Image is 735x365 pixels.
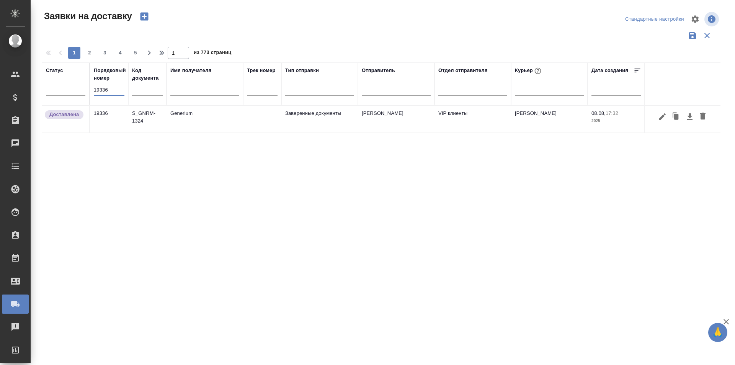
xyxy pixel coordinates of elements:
span: 3 [99,49,111,57]
div: Порядковый номер [94,67,126,82]
div: Тип отправки [285,67,319,74]
p: Доставлена [49,111,79,118]
div: Отправитель [362,67,395,74]
td: 19336 [90,106,128,133]
span: Настроить таблицу [686,10,704,28]
td: Generium [167,106,243,133]
td: Заверенные документы [281,106,358,133]
p: 2025 [591,117,641,125]
span: из 773 страниц [194,48,231,59]
button: 🙏 [708,323,727,342]
button: Клонировать [669,110,683,124]
button: Скачать [683,110,696,124]
button: Создать [135,10,154,23]
button: 2 [83,47,96,59]
button: 3 [99,47,111,59]
button: Удалить [696,110,709,124]
span: 2 [83,49,96,57]
div: Код документа [132,67,163,82]
div: Трек номер [247,67,276,74]
div: Имя получателя [170,67,211,74]
span: Посмотреть информацию [704,12,720,26]
span: Заявки на доставку [42,10,132,22]
button: 5 [129,47,142,59]
span: 5 [129,49,142,57]
p: 08.08, [591,110,606,116]
td: VIP клиенты [434,106,511,133]
button: Сохранить фильтры [685,28,700,43]
td: S_GNRM-1324 [128,106,167,133]
span: 🙏 [711,324,724,340]
button: При выборе курьера статус заявки автоматически поменяется на «Принята» [533,66,543,76]
td: [PERSON_NAME] [358,106,434,133]
div: Курьер [515,66,543,76]
button: 4 [114,47,126,59]
button: Редактировать [656,110,669,124]
div: split button [623,13,686,25]
span: 4 [114,49,126,57]
div: Дата создания [591,67,628,74]
div: Отдел отправителя [438,67,487,74]
p: 17:32 [606,110,618,116]
div: Статус [46,67,63,74]
button: Сбросить фильтры [700,28,714,43]
td: [PERSON_NAME] [511,106,588,133]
